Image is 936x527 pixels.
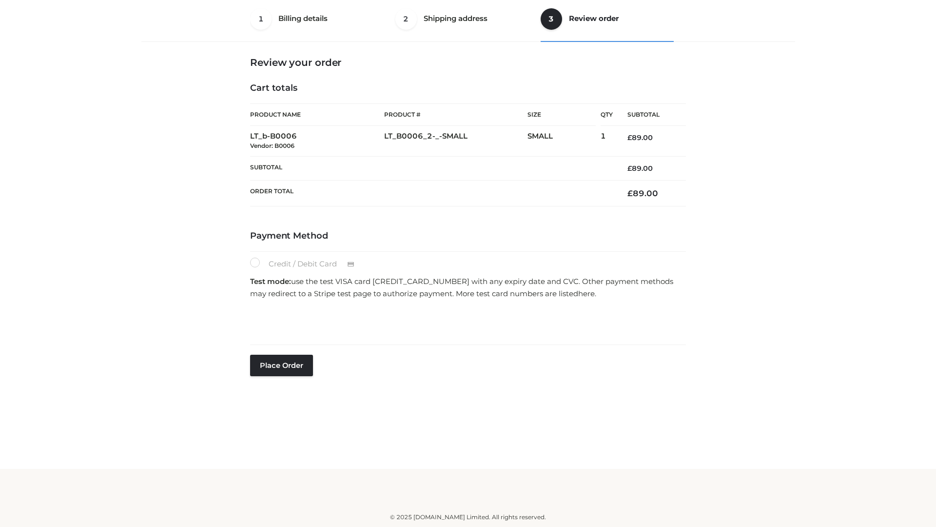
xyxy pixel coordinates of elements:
small: Vendor: B0006 [250,142,294,149]
bdi: 89.00 [627,188,658,198]
th: Order Total [250,181,613,206]
div: © 2025 [DOMAIN_NAME] Limited. All rights reserved. [145,512,791,522]
a: here [578,289,595,298]
th: Size [527,104,596,126]
label: Credit / Debit Card [250,258,365,270]
strong: Test mode: [250,277,291,286]
th: Product Name [250,103,384,126]
th: Subtotal [613,104,686,126]
button: Place order [250,355,313,376]
span: £ [627,164,632,173]
h4: Cart totals [250,83,686,94]
img: Credit / Debit Card [342,259,360,270]
td: 1 [601,126,613,157]
td: LT_B0006_2-_-SMALL [384,126,527,157]
span: £ [627,133,632,142]
th: Product # [384,103,527,126]
h4: Payment Method [250,231,686,242]
td: SMALL [527,126,601,157]
th: Subtotal [250,156,613,180]
iframe: Secure payment input frame [248,303,684,339]
bdi: 89.00 [627,164,653,173]
h3: Review your order [250,57,686,68]
p: use the test VISA card [CREDIT_CARD_NUMBER] with any expiry date and CVC. Other payment methods m... [250,275,686,300]
bdi: 89.00 [627,133,653,142]
th: Qty [601,103,613,126]
span: £ [627,188,633,198]
td: LT_b-B0006 [250,126,384,157]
